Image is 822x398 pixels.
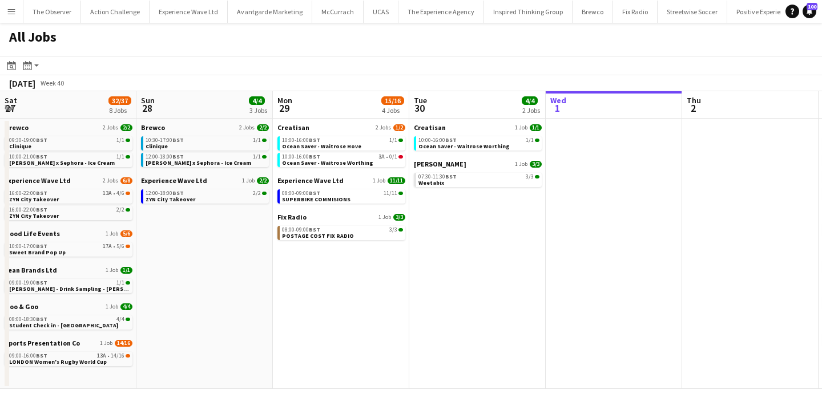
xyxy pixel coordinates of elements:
span: 1/1 [530,124,542,131]
a: Experience Wave Ltd1 Job2/2 [141,176,269,185]
span: 29 [276,101,292,115]
span: 5/6 [126,245,130,248]
span: 16:00-22:00 [9,190,47,196]
span: 4/6 [116,190,124,196]
span: 4/4 [116,316,124,322]
span: 4/4 [120,303,132,310]
div: • [9,353,130,359]
span: 3A [378,154,385,160]
span: BST [172,153,184,160]
span: 1 Job [106,303,118,310]
span: Sweet Brand Pop Up [9,249,66,256]
span: 0/1 [389,154,397,160]
span: 1 [549,101,566,115]
button: Positive Experience [727,1,801,23]
span: 07:30-11:30 [418,174,457,180]
div: • [9,190,130,196]
span: 1 Job [106,267,118,274]
a: 12:00-18:00BST1/1[PERSON_NAME] x Sephora - Ice Cream [146,153,267,166]
span: 1/1 [126,155,130,159]
span: 14/16 [115,340,132,347]
span: ZYN City Takeover [9,212,59,220]
span: BST [36,242,47,250]
a: 10:00-21:00BST1/1[PERSON_NAME] x Sephora - Ice Cream [9,153,130,166]
span: 1/1 [126,139,130,142]
span: Fix Radio [277,213,307,221]
span: Tue [414,95,427,105]
span: 11/11 [388,177,405,184]
span: 2/2 [262,192,267,195]
span: Moo & Goo [5,302,38,311]
span: 1/1 [116,137,124,143]
span: Experience Wave Ltd [141,176,207,185]
button: Brewco [573,1,613,23]
div: 4 Jobs [382,106,404,115]
span: 0/1 [398,155,403,159]
span: 10:00-17:00 [9,243,47,249]
span: Clinique [9,143,31,150]
span: 12:00-18:00 [146,154,184,160]
a: Lean Brands Ltd1 Job1/1 [5,266,132,274]
span: 3/3 [393,214,405,221]
a: 16:00-22:00BST2/2ZYN City Takeover [9,206,130,219]
a: [PERSON_NAME]1 Job3/3 [414,160,542,168]
span: 27 [3,101,17,115]
span: 1/1 [126,281,130,285]
span: 1/1 [262,155,267,159]
button: Experience Wave Ltd [150,1,228,23]
a: Moo & Goo1 Job4/4 [5,302,132,311]
a: 16:00-22:00BST13A•4/6ZYN City Takeover [9,189,130,202]
span: 1 Job [100,340,112,347]
span: 1/1 [253,154,261,160]
span: 14/16 [126,354,130,358]
span: 4/4 [522,96,538,105]
div: Experience Wave Ltd2 Jobs6/816:00-22:00BST13A•4/6ZYN City Takeover16:00-22:00BST2/2ZYN City Takeover [5,176,132,229]
span: 2/2 [120,124,132,131]
span: 1 Job [242,177,255,184]
span: 15/16 [381,96,404,105]
a: 08:00-09:00BST11/11SUPERBIKE COMMISIONS [282,189,403,202]
a: Fix Radio1 Job3/3 [277,213,405,221]
span: 4/4 [126,318,130,321]
span: Thu [687,95,701,105]
span: 13A [103,190,112,196]
button: Avantgarde Marketing [228,1,312,23]
span: 17A [103,243,112,249]
span: BST [36,352,47,359]
span: 2 [685,101,701,115]
div: Moo & Goo1 Job4/408:00-18:30BST4/4Student Check in - [GEOGRAPHIC_DATA] [5,302,132,339]
span: ZYN City Takeover [9,196,59,203]
span: 3/3 [530,161,542,168]
span: 1/1 [116,154,124,160]
span: 10:30-17:00 [146,137,184,143]
button: Action Challenge [81,1,150,23]
span: Experience Wave Ltd [5,176,71,185]
span: BST [36,315,47,323]
span: 10:00-21:00 [9,154,47,160]
span: 2/2 [116,207,124,213]
span: Ruben Spritz - Drink Sampling - Costco Croydon [9,285,152,293]
div: Brewco2 Jobs2/209:30-19:00BST1/1Clinique10:00-21:00BST1/1[PERSON_NAME] x Sephora - Ice Cream [5,123,132,176]
div: [DATE] [9,78,35,89]
div: Creatisan1 Job1/110:00-16:00BST1/1Ocean Saver - Waitrose Worthing [414,123,542,160]
span: Week 40 [38,79,66,87]
span: 2 Jobs [103,177,118,184]
span: 6/8 [120,177,132,184]
span: LONDON Women's Rugby World Cup [9,358,107,365]
span: POSTAGE COST FIX RADIO [282,232,354,239]
a: Creatisan2 Jobs1/2 [277,123,405,132]
span: 1 Job [515,124,527,131]
span: BST [309,153,320,160]
span: Weetabix [418,179,444,186]
span: Mon [277,95,292,105]
span: Wed [550,95,566,105]
span: Ocean Saver - Waitrose Worthing [418,143,510,150]
div: 3 Jobs [249,106,267,115]
span: Clinique [146,143,168,150]
span: SUPERBIKE COMMISIONS [282,196,350,203]
span: 1/1 [116,280,124,286]
div: • [9,243,130,249]
a: Good Life Events1 Job5/6 [5,229,132,238]
a: 08:00-18:30BST4/4Student Check in - [GEOGRAPHIC_DATA] [9,315,130,328]
span: 3/3 [398,228,403,232]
